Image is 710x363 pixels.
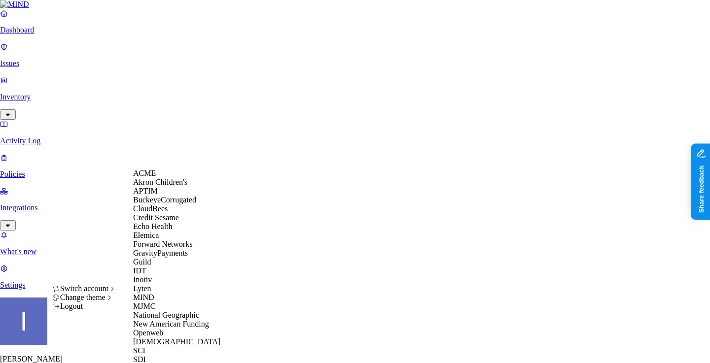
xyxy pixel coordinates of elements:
span: [DEMOGRAPHIC_DATA] [133,337,220,346]
span: New American Funding [133,320,209,328]
span: Change theme [60,293,106,301]
span: Echo Health [133,222,173,231]
span: MJMC [133,302,155,310]
span: National Geographic [133,311,199,319]
span: IDT [133,266,146,275]
span: Credit Sesame [133,213,179,222]
span: Inotiv [133,275,152,284]
span: Elemica [133,231,159,239]
span: Openweb [133,329,163,337]
span: ACME [133,169,156,177]
span: APTIM [133,187,158,195]
span: GravityPayments [133,249,188,257]
span: MIND [133,293,154,301]
span: CloudBees [133,204,168,213]
span: SCI [133,346,145,355]
span: BuckeyeCorrugated [133,196,196,204]
span: Switch account [60,284,108,293]
span: Guild [133,258,151,266]
span: Forward Networks [133,240,192,248]
div: Logout [52,302,117,311]
span: Lyten [133,284,151,293]
span: Akron Children's [133,178,187,186]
